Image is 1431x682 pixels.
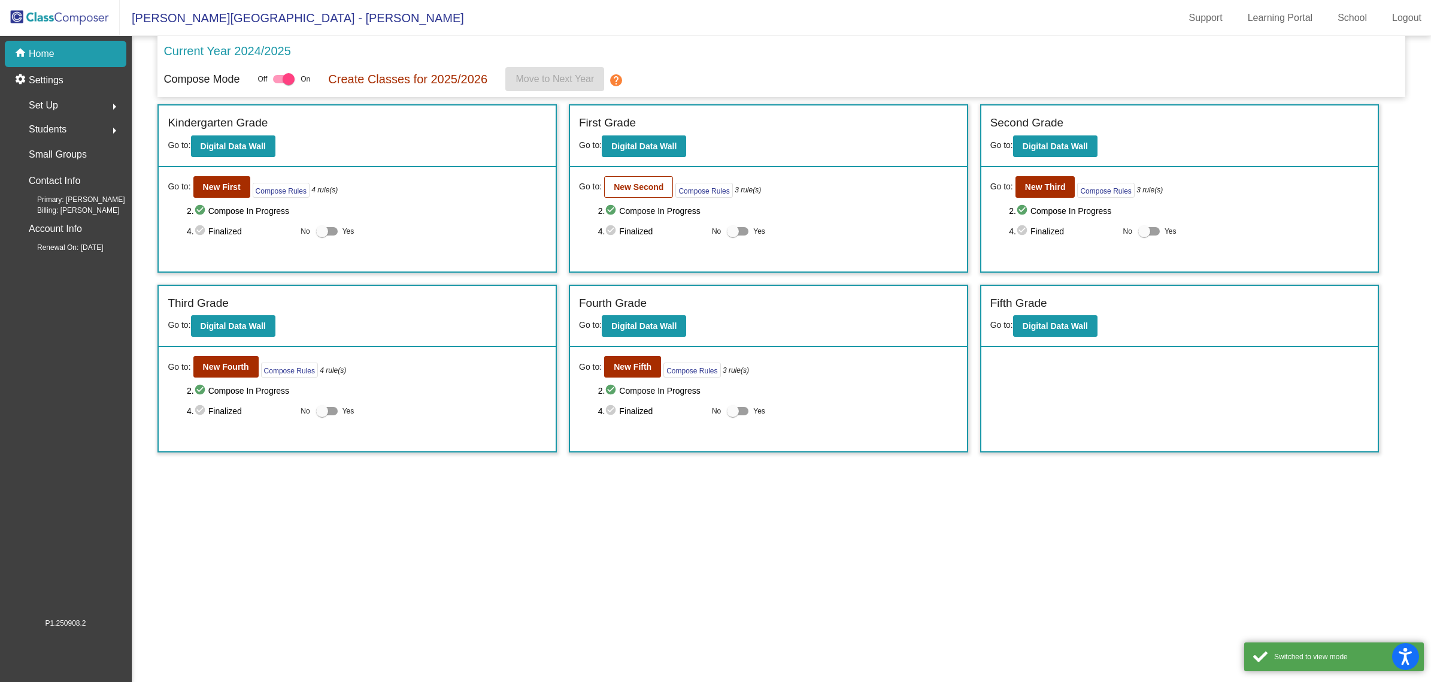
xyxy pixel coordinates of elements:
[579,320,602,330] span: Go to:
[301,406,310,417] span: No
[187,404,295,418] span: 4. Finalized
[29,73,63,87] p: Settings
[579,140,602,150] span: Go to:
[516,74,594,84] span: Move to Next Year
[605,204,619,218] mat-icon: check_circle
[579,114,636,132] label: First Grade
[605,404,619,418] mat-icon: check_circle
[712,406,721,417] span: No
[753,404,765,418] span: Yes
[753,224,765,239] span: Yes
[29,173,80,189] p: Contact Info
[723,365,749,376] i: 3 rule(s)
[168,361,190,373] span: Go to:
[194,384,208,398] mat-icon: check_circle
[579,295,647,312] label: Fourth Grade
[602,315,686,337] button: Digital Data Wall
[193,356,259,378] button: New Fourth
[311,185,338,195] i: 4 rule(s)
[609,73,623,87] mat-icon: help
[187,384,547,398] span: 2. Compose In Progress
[598,404,706,418] span: 4. Finalized
[605,384,619,398] mat-icon: check_circle
[735,185,761,195] i: 3 rule(s)
[168,140,190,150] span: Go to:
[990,180,1013,193] span: Go to:
[163,71,239,87] p: Compose Mode
[1328,8,1377,28] a: School
[663,363,720,378] button: Compose Rules
[1016,204,1030,218] mat-icon: check_circle
[990,140,1013,150] span: Go to:
[194,204,208,218] mat-icon: check_circle
[201,141,266,151] b: Digital Data Wall
[18,194,125,205] span: Primary: [PERSON_NAME]
[107,123,122,138] mat-icon: arrow_right
[194,224,208,239] mat-icon: check_circle
[14,73,29,87] mat-icon: settings
[342,224,354,239] span: Yes
[1274,651,1415,662] div: Switched to view mode
[1123,226,1132,237] span: No
[605,224,619,239] mat-icon: check_circle
[301,226,310,237] span: No
[1180,8,1232,28] a: Support
[1077,183,1134,198] button: Compose Rules
[203,362,249,372] b: New Fourth
[168,180,190,193] span: Go to:
[1025,182,1066,192] b: New Third
[342,404,354,418] span: Yes
[604,356,661,378] button: New Fifth
[29,97,58,114] span: Set Up
[1165,224,1177,239] span: Yes
[107,99,122,114] mat-icon: arrow_right
[191,135,275,157] button: Digital Data Wall
[1009,224,1117,239] span: 4. Finalized
[990,295,1047,312] label: Fifth Grade
[168,295,228,312] label: Third Grade
[598,204,958,218] span: 2. Compose In Progress
[193,176,250,198] button: New First
[598,224,706,239] span: 4. Finalized
[194,404,208,418] mat-icon: check_circle
[29,221,82,237] p: Account Info
[257,74,267,85] span: Off
[1013,315,1097,337] button: Digital Data Wall
[1023,141,1088,151] b: Digital Data Wall
[168,114,268,132] label: Kindergarten Grade
[261,363,318,378] button: Compose Rules
[120,8,464,28] span: [PERSON_NAME][GEOGRAPHIC_DATA] - [PERSON_NAME]
[187,204,547,218] span: 2. Compose In Progress
[328,70,487,88] p: Create Classes for 2025/2026
[29,146,87,163] p: Small Groups
[1009,204,1369,218] span: 2. Compose In Progress
[18,205,119,216] span: Billing: [PERSON_NAME]
[253,183,310,198] button: Compose Rules
[1013,135,1097,157] button: Digital Data Wall
[675,183,732,198] button: Compose Rules
[990,320,1013,330] span: Go to:
[579,361,602,373] span: Go to:
[203,182,241,192] b: New First
[201,321,266,331] b: Digital Data Wall
[168,320,190,330] span: Go to:
[29,47,54,61] p: Home
[14,47,29,61] mat-icon: home
[1136,185,1163,195] i: 3 rule(s)
[191,315,275,337] button: Digital Data Wall
[187,224,295,239] span: 4. Finalized
[1015,176,1075,198] button: New Third
[611,141,677,151] b: Digital Data Wall
[614,182,663,192] b: New Second
[990,114,1064,132] label: Second Grade
[598,384,958,398] span: 2. Compose In Progress
[579,180,602,193] span: Go to:
[18,242,103,253] span: Renewal On: [DATE]
[505,67,604,91] button: Move to Next Year
[29,121,66,138] span: Students
[1383,8,1431,28] a: Logout
[1016,224,1030,239] mat-icon: check_circle
[1023,321,1088,331] b: Digital Data Wall
[301,74,310,85] span: On
[604,176,673,198] button: New Second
